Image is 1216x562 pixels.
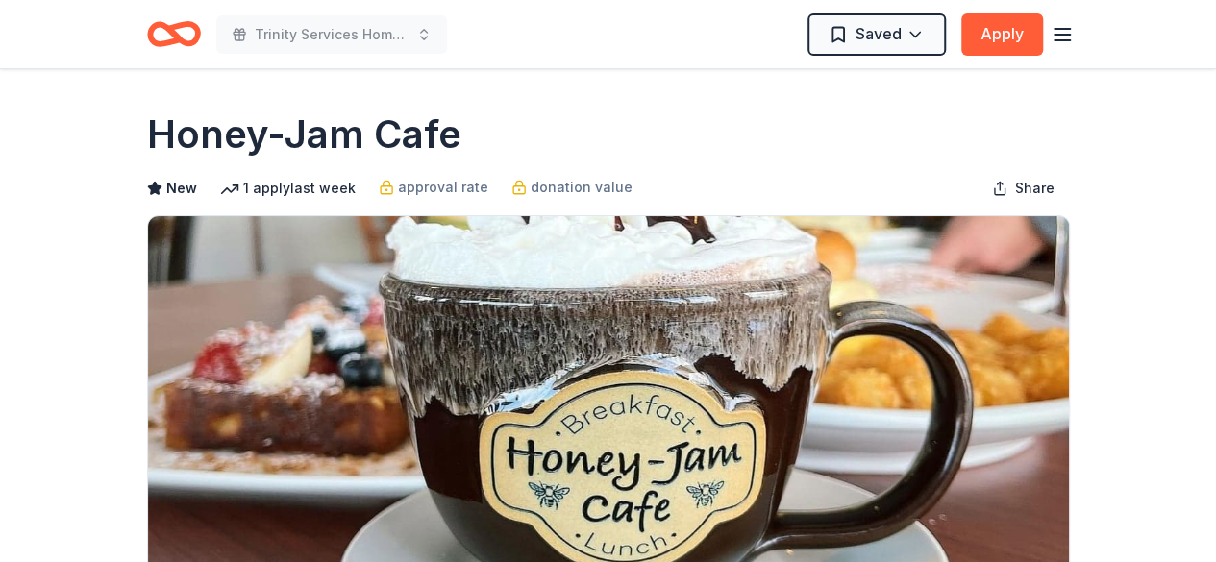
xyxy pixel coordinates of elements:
a: donation value [511,176,633,199]
span: Trinity Services Homeless Support Team [255,23,409,46]
span: donation value [531,176,633,199]
span: New [166,177,197,200]
span: approval rate [398,176,488,199]
button: Trinity Services Homeless Support Team [216,15,447,54]
span: Saved [856,21,902,46]
button: Saved [807,13,946,56]
a: approval rate [379,176,488,199]
button: Apply [961,13,1043,56]
a: Home [147,12,201,57]
div: 1 apply last week [220,177,356,200]
h1: Honey-Jam Cafe [147,108,461,161]
button: Share [977,169,1070,208]
span: Share [1015,177,1055,200]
